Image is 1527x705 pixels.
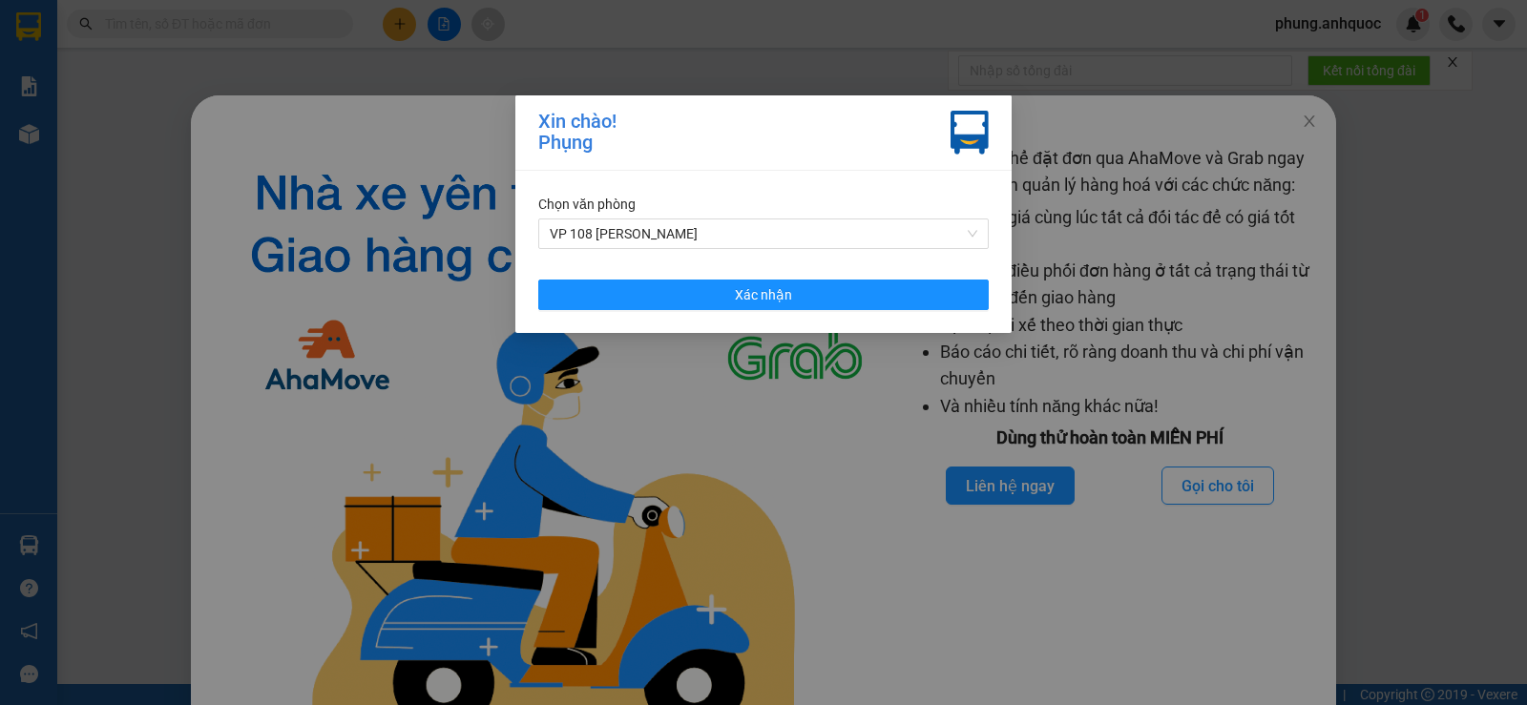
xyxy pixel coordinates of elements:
[538,194,989,215] div: Chọn văn phòng
[951,111,989,155] img: vxr-icon
[735,284,792,305] span: Xác nhận
[550,219,977,248] span: VP 108 Lê Hồng Phong - Vũng Tàu
[538,280,989,310] button: Xác nhận
[538,111,617,155] div: Xin chào! Phụng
